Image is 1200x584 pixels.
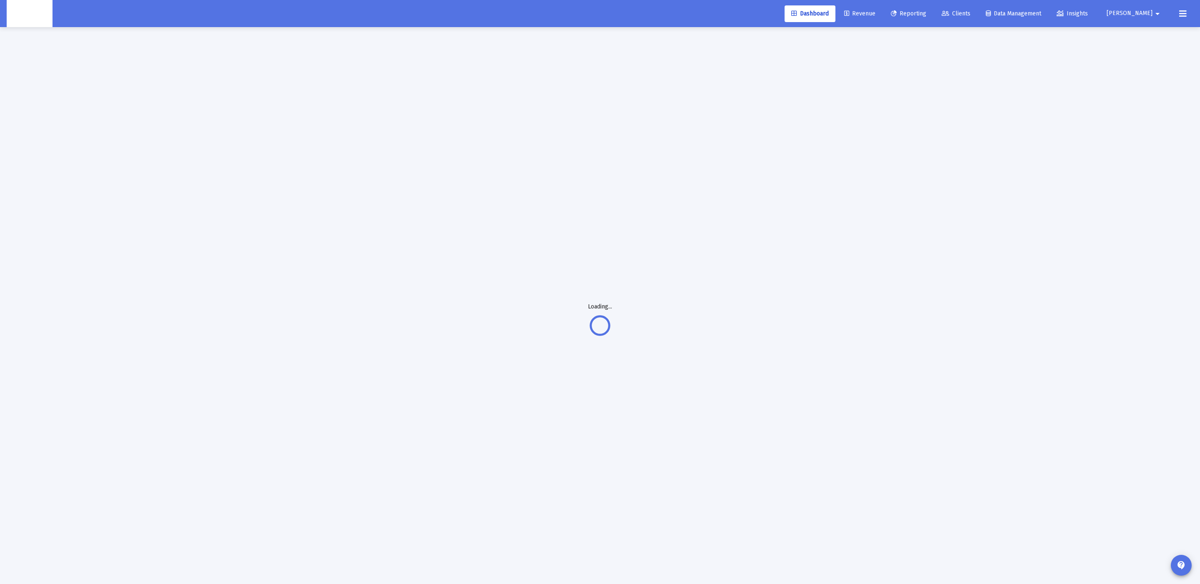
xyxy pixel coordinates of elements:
[935,5,977,22] a: Clients
[891,10,926,17] span: Reporting
[13,5,46,22] img: Dashboard
[1097,5,1172,22] button: [PERSON_NAME]
[1057,10,1088,17] span: Insights
[1176,560,1186,570] mat-icon: contact_support
[1050,5,1095,22] a: Insights
[1152,5,1162,22] mat-icon: arrow_drop_down
[791,10,829,17] span: Dashboard
[986,10,1041,17] span: Data Management
[785,5,835,22] a: Dashboard
[942,10,970,17] span: Clients
[979,5,1048,22] a: Data Management
[837,5,882,22] a: Revenue
[1107,10,1152,17] span: [PERSON_NAME]
[844,10,875,17] span: Revenue
[884,5,933,22] a: Reporting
